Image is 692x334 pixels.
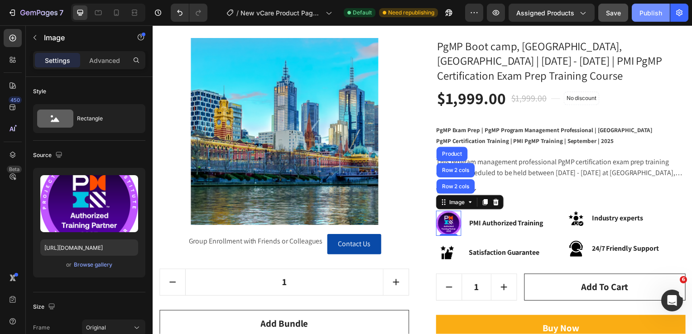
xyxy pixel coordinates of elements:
p: This program management professional PgMP certification exam prep training course is scheduled to... [285,133,526,164]
span: Save [606,9,621,17]
button: Add Bundle [7,287,258,314]
p: 24/7 Friendly Support [442,219,510,230]
div: Browse gallery [74,261,112,269]
iframe: Intercom live chat [661,290,683,311]
span: or [66,259,72,270]
label: Frame [33,324,50,332]
span: Assigned Products [516,8,574,18]
iframe: Design area [153,25,692,334]
input: quantity [311,251,341,277]
div: Buy Now [393,298,430,313]
button: Add to cart [374,250,537,277]
button: Save [598,4,628,22]
span: Need republishing [388,9,434,17]
p: Satisfaction Guarantee [318,224,389,234]
span: / [236,8,239,18]
div: Row 2 cols [289,160,321,165]
p: PMI Authorized Training [319,194,393,205]
h2: PgMP Boot camp, [GEOGRAPHIC_DATA], [GEOGRAPHIC_DATA] | [DATE] - [DATE] | PMI PgMP Certification E... [285,13,537,59]
div: Size [33,301,57,313]
input: quantity [33,246,232,272]
div: Beta [7,166,22,173]
p: Settings [45,56,70,65]
div: Source [33,149,64,162]
h5: PgMP Exam Prep | PgMP Program Management Professional | [GEOGRAPHIC_DATA] PgMP Certification Trai... [285,101,503,120]
img: Alt Image [290,222,303,236]
span: View more [285,162,317,172]
p: 7 [59,7,63,18]
a: Contact Us [176,210,230,231]
img: preview-image [40,175,138,232]
button: 7 [4,4,67,22]
button: Publish [632,4,670,22]
span: 6 [680,276,687,283]
button: increment [232,246,258,272]
img: Alt Image [285,187,311,212]
div: 450 [9,96,22,104]
span: Original [86,324,106,332]
button: Assigned Products [509,4,595,22]
div: Publish [639,8,662,18]
input: https://example.com/image.jpg [40,239,138,256]
div: Image [297,174,316,182]
p: Industry experts [442,189,494,200]
div: $1,999.00 [360,66,398,81]
button: View more [285,162,537,172]
button: increment [341,251,366,277]
button: Browse gallery [73,260,113,269]
p: Contact Us [187,214,219,227]
img: Alt Image [418,187,434,203]
div: Product [289,127,313,133]
div: Row 2 cols [289,143,321,149]
span: New vCare Product Page for Training Programs [240,8,322,18]
div: Add Bundle [109,293,157,308]
div: Style [33,87,46,95]
button: Buy Now [285,292,537,319]
div: $1,999.00 [285,62,356,86]
p: No discount [417,70,447,78]
img: Alt Image [418,217,434,233]
div: Undo/Redo [171,4,207,22]
p: Advanced [89,56,120,65]
p: Image [44,32,121,43]
div: Add to cart [432,257,479,271]
div: Rectangle [77,108,132,129]
button: decrement [7,246,33,272]
button: decrement [286,251,311,277]
span: Default [353,9,372,17]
